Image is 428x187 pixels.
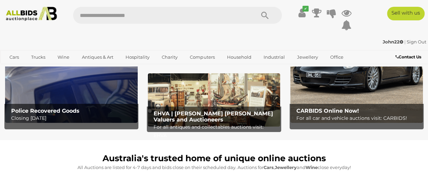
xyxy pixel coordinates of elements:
a: Sports [5,63,28,74]
span: | [404,39,406,44]
b: CARBIDS Online Now! [296,108,359,114]
a: ✔ [297,7,307,19]
a: Hospitality [121,52,154,63]
b: Contact Us [396,54,421,59]
i: ✔ [302,6,309,12]
button: Search [248,7,282,24]
h1: Australia's trusted home of unique online auctions [8,154,420,163]
img: Allbids.com.au [3,7,60,21]
p: Closing [DATE] [11,114,135,123]
strong: Jewellery [275,165,297,170]
a: Wine [53,52,74,63]
p: For all antiques and collectables auctions visit: EHVA [154,123,277,140]
b: EHVA | [PERSON_NAME] [PERSON_NAME] Valuers and Auctioneers [154,110,273,123]
a: [GEOGRAPHIC_DATA] [31,63,88,74]
a: Sell with us [387,7,425,20]
a: Charity [157,52,182,63]
a: Household [223,52,256,63]
a: Police Recovered Goods Police Recovered Goods Closing [DATE] [5,6,138,123]
a: Sign Out [407,39,426,44]
p: All Auctions are listed for 4-7 days and bids close on their scheduled day. Auctions for , and cl... [8,164,420,171]
a: Jewellery [293,52,322,63]
a: Computers [185,52,219,63]
a: Antiques & Art [77,52,118,63]
strong: Cars [264,165,274,170]
a: Industrial [259,52,289,63]
p: For all car and vehicle auctions visit: CARBIDS! [296,114,420,123]
a: John22 [383,39,404,44]
a: Cars [5,52,23,63]
a: Trucks [27,52,50,63]
a: EHVA | Evans Hastings Valuers and Auctioneers EHVA | [PERSON_NAME] [PERSON_NAME] Valuers and Auct... [148,73,280,127]
b: Police Recovered Goods [11,108,80,114]
strong: John22 [383,39,403,44]
a: Office [326,52,347,63]
a: Contact Us [396,53,423,61]
a: CARBIDS Online Now! CARBIDS Online Now! For all car and vehicle auctions visit: CARBIDS! [290,6,423,123]
strong: Wine [306,165,318,170]
img: EHVA | Evans Hastings Valuers and Auctioneers [148,73,280,127]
